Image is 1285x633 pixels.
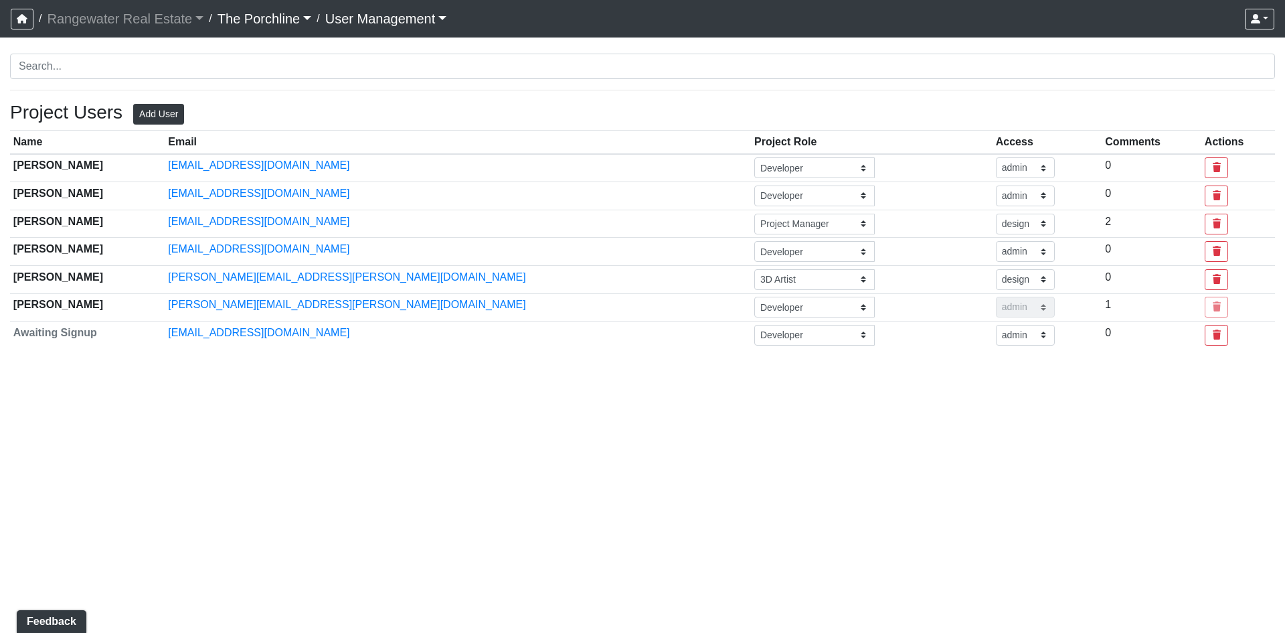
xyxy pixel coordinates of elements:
select: Has administrative rights on the project (delete/add users, modify revisions) [996,241,1055,262]
select: Has administrative rights on the project (delete/add users, modify revisions) [996,297,1055,318]
th: [PERSON_NAME] [10,293,165,322]
select: Has administrative rights on the project (delete/add users, modify revisions) [996,325,1055,346]
th: Comments [1102,131,1202,154]
a: Rangewater Real Estate [47,5,203,32]
th: Actions [1201,131,1275,154]
h3: Project Users [10,101,122,125]
span: / [203,5,217,32]
a: [EMAIL_ADDRESS][DOMAIN_NAME] [168,327,349,338]
a: User Management [325,5,447,32]
input: Search [10,54,1275,79]
input: ...please add role [754,241,875,262]
th: [PERSON_NAME] [10,210,165,238]
a: The Porchline [218,5,312,32]
th: Access [993,131,1102,154]
th: Project Role [751,131,993,154]
a: [EMAIL_ADDRESS][DOMAIN_NAME] [168,159,349,171]
input: ...please add role [754,157,875,178]
select: Has administrative rights on the project (delete/add users, modify revisions) [996,157,1055,178]
input: ...please add role [754,186,875,206]
a: [EMAIL_ADDRESS][DOMAIN_NAME] [168,243,349,255]
a: [PERSON_NAME][EMAIL_ADDRESS][PERSON_NAME][DOMAIN_NAME] [168,271,525,283]
a: [PERSON_NAME][EMAIL_ADDRESS][PERSON_NAME][DOMAIN_NAME] [168,299,525,310]
th: Awaiting Signup [10,322,165,349]
a: [EMAIL_ADDRESS][DOMAIN_NAME] [168,216,349,227]
input: ...please add role [754,214,875,234]
th: [PERSON_NAME] [10,238,165,266]
span: / [311,5,325,32]
iframe: Ybug feedback widget [10,606,89,633]
th: [PERSON_NAME] [10,265,165,293]
button: Add User [133,104,184,125]
select: Part of the design team (ex. architect, ID team, project manager). Can access revisions set as de... [996,269,1055,290]
td: 0 [1102,265,1202,293]
select: Has administrative rights on the project (delete/add users, modify revisions) [996,186,1055,206]
td: 0 [1102,238,1202,266]
th: Name [10,131,165,154]
span: / [33,5,47,32]
input: ...please add role [754,325,875,346]
a: [EMAIL_ADDRESS][DOMAIN_NAME] [168,188,349,199]
input: ...please add role [754,269,875,290]
th: Email [165,131,752,154]
th: [PERSON_NAME] [10,182,165,210]
td: 1 [1102,293,1202,322]
td: 2 [1102,210,1202,238]
td: 0 [1102,182,1202,210]
th: [PERSON_NAME] [10,154,165,182]
select: Part of the design team (ex. architect, ID team, project manager). Can access revisions set as de... [996,214,1055,234]
td: 0 [1102,154,1202,182]
input: ...please add role [754,297,875,318]
td: 0 [1102,322,1202,349]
